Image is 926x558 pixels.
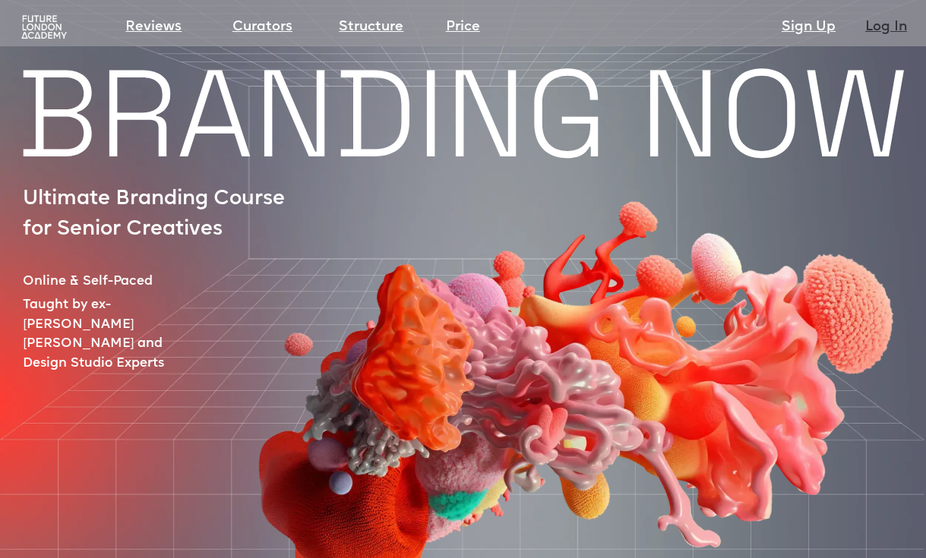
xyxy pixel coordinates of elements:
[446,17,480,38] a: Price
[23,295,208,373] p: Taught by ex-[PERSON_NAME] [PERSON_NAME] and Design Studio Experts
[232,17,292,38] a: Curators
[125,17,182,38] a: Reviews
[339,17,403,38] a: Structure
[865,17,907,38] a: Log In
[23,184,301,245] p: Ultimate Branding Course for Senior Creatives
[782,17,836,38] a: Sign Up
